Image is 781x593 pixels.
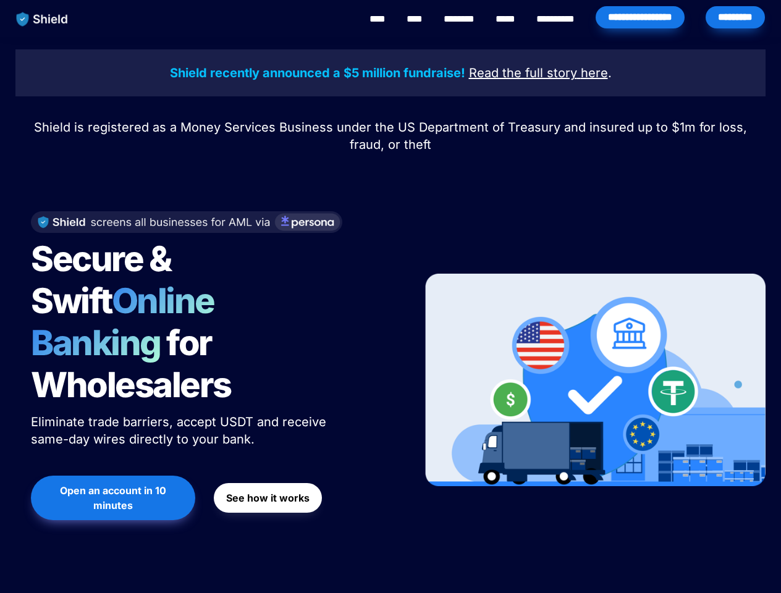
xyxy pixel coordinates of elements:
span: for Wholesalers [31,322,231,406]
span: Secure & Swift [31,238,177,322]
u: Read the full story [469,65,577,80]
strong: Open an account in 10 minutes [60,484,169,511]
a: here [581,67,608,80]
button: Open an account in 10 minutes [31,476,195,520]
u: here [581,65,608,80]
span: . [608,65,612,80]
span: Online Banking [31,280,227,364]
strong: See how it works [226,492,310,504]
span: Shield is registered as a Money Services Business under the US Department of Treasury and insured... [34,120,751,152]
a: Open an account in 10 minutes [31,469,195,526]
a: See how it works [214,477,322,519]
button: See how it works [214,483,322,513]
img: website logo [11,6,74,32]
strong: Shield recently announced a $5 million fundraise! [170,65,465,80]
span: Eliminate trade barriers, accept USDT and receive same-day wires directly to your bank. [31,414,330,447]
a: Read the full story [469,67,577,80]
